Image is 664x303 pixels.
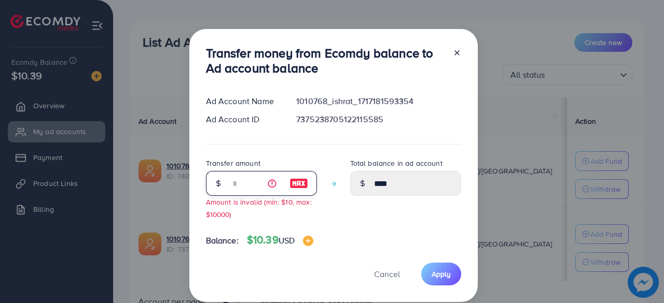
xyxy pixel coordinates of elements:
h3: Transfer money from Ecomdy balance to Ad account balance [206,46,445,76]
small: Amount is invalid (min: $10, max: $10000) [206,197,312,219]
button: Cancel [361,263,413,285]
span: Balance: [206,235,239,247]
img: image [303,236,313,246]
div: 1010768_ishrat_1717181593354 [288,95,469,107]
button: Apply [421,263,461,285]
div: Ad Account Name [198,95,288,107]
div: Ad Account ID [198,113,288,125]
span: USD [279,235,295,246]
h4: $10.39 [247,234,313,247]
label: Total balance in ad account [350,158,442,168]
label: Transfer amount [206,158,260,168]
span: Apply [432,269,451,279]
img: image [289,177,308,190]
div: 7375238705122115585 [288,113,469,125]
span: Cancel [374,268,400,280]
